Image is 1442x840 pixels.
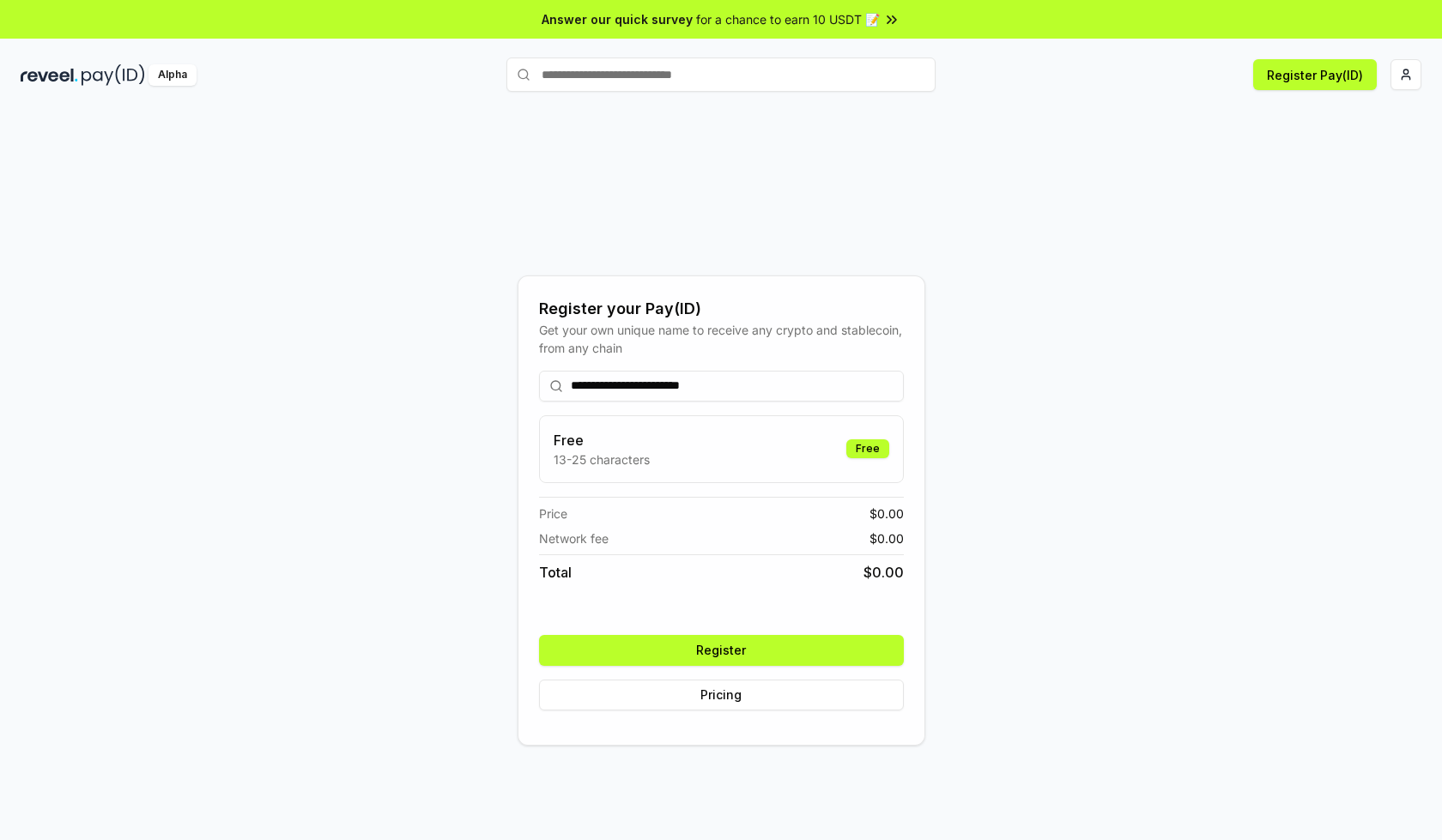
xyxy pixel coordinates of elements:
span: for a chance to earn 10 USDT 📝 [696,10,880,28]
div: Get your own unique name to receive any crypto and stablecoin, from any chain [539,321,904,357]
button: Pricing [539,680,904,710]
span: Network fee [539,529,609,547]
span: $ 0.00 [869,505,904,523]
span: Price [539,505,567,523]
div: Alpha [148,64,197,86]
img: pay_id [82,64,145,86]
span: $ 0.00 [863,562,904,583]
p: 13-25 characters [554,450,650,468]
div: Free [846,439,889,458]
h3: Free [554,430,650,450]
span: Answer our quick survey [542,10,693,28]
div: Register your Pay(ID) [539,297,904,321]
span: Total [539,562,572,583]
span: $ 0.00 [869,529,904,547]
button: Register Pay(ID) [1253,59,1377,90]
img: reveel_dark [21,64,78,86]
button: Register [539,635,904,666]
